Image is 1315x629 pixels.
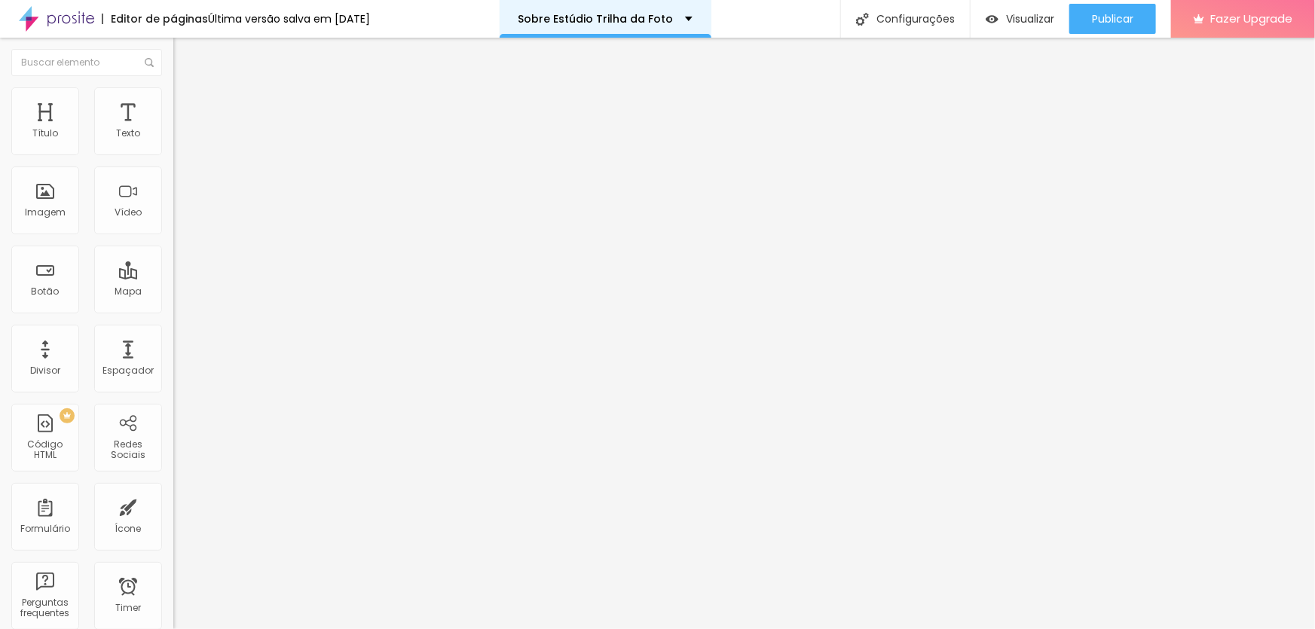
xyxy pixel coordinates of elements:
[15,597,75,619] div: Perguntas frequentes
[115,603,141,613] div: Timer
[173,38,1315,629] iframe: Editor
[116,128,140,139] div: Texto
[32,128,58,139] div: Título
[518,14,674,24] p: Sobre Estúdio Trilha da Foto
[115,207,142,218] div: Vídeo
[30,365,60,376] div: Divisor
[1006,13,1054,25] span: Visualizar
[856,13,869,26] img: Icone
[115,286,142,297] div: Mapa
[98,439,157,461] div: Redes Sociais
[15,439,75,461] div: Código HTML
[986,13,998,26] img: view-1.svg
[145,58,154,67] img: Icone
[11,49,162,76] input: Buscar elemento
[102,365,154,376] div: Espaçador
[971,4,1069,34] button: Visualizar
[1092,13,1133,25] span: Publicar
[1210,12,1292,25] span: Fazer Upgrade
[115,524,142,534] div: Ícone
[102,14,208,24] div: Editor de páginas
[25,207,66,218] div: Imagem
[208,14,370,24] div: Última versão salva em [DATE]
[20,524,70,534] div: Formulário
[1069,4,1156,34] button: Publicar
[32,286,60,297] div: Botão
